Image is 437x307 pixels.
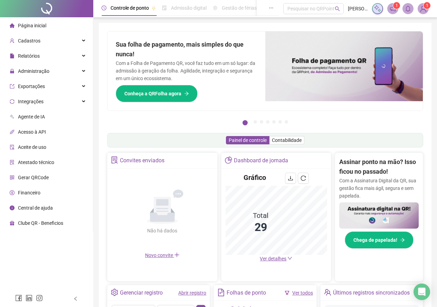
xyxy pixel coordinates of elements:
[353,236,397,244] span: Chega de papelada!
[396,3,398,8] span: 1
[36,295,43,301] span: instagram
[285,120,288,124] button: 7
[10,99,15,104] span: sync
[18,220,63,226] span: Clube QR - Beneficios
[301,175,306,181] span: reload
[10,69,15,74] span: lock
[174,252,180,258] span: plus
[278,120,282,124] button: 6
[18,175,49,180] span: Gerar QRCode
[339,177,419,200] p: Com a Assinatura Digital da QR, sua gestão fica mais ágil, segura e sem papelada.
[292,290,313,296] a: Ver todos
[111,156,118,164] span: solution
[120,155,164,166] div: Convites enviados
[15,295,22,301] span: facebook
[10,129,15,134] span: api
[111,289,118,296] span: setting
[10,160,15,165] span: solution
[10,175,15,180] span: qrcode
[10,38,15,43] span: user-add
[260,256,286,261] span: Ver detalhes
[10,190,15,195] span: dollar
[333,287,410,299] div: Últimos registros sincronizados
[124,90,181,97] span: Conheça a QRFolha agora
[26,295,32,301] span: linkedin
[18,205,53,211] span: Central de ajuda
[171,5,207,11] span: Admissão digital
[18,99,44,104] span: Integrações
[10,221,15,226] span: gift
[374,5,381,12] img: sparkle-icon.fc2bf0ac1784a2077858766a79e2daf3.svg
[18,38,40,44] span: Cadastros
[405,6,411,12] span: bell
[269,6,274,10] span: ellipsis
[18,114,45,119] span: Agente de IA
[10,23,15,28] span: home
[287,256,292,261] span: down
[18,160,54,165] span: Atestado técnico
[265,31,423,101] img: banner%2F8d14a306-6205-4263-8e5b-06e9a85ad873.png
[120,287,163,299] div: Gerenciar registro
[116,40,257,59] h2: Sua folha de pagamento, mais simples do que nunca!
[229,137,267,143] span: Painel de controle
[18,190,40,195] span: Financeiro
[225,156,232,164] span: pie-chart
[18,84,45,89] span: Exportações
[260,120,263,124] button: 3
[335,6,340,11] span: search
[18,129,46,135] span: Acesso à API
[222,5,257,11] span: Gestão de férias
[227,287,266,299] div: Folhas de ponto
[184,91,189,96] span: arrow-right
[234,155,288,166] div: Dashboard de jornada
[339,202,419,229] img: banner%2F02c71560-61a6-44d4-94b9-c8ab97240462.png
[10,84,15,89] span: export
[116,59,257,82] p: Com a Folha de Pagamento QR, você faz tudo em um só lugar: da admissão à geração da folha. Agilid...
[243,120,248,125] button: 1
[285,290,289,295] span: filter
[152,6,156,10] span: pushpin
[426,3,428,8] span: 1
[418,3,428,14] img: 60152
[102,6,106,10] span: clock-circle
[348,5,368,12] span: [PERSON_NAME]
[18,144,46,150] span: Aceite de uso
[266,120,269,124] button: 4
[162,6,167,10] span: file-done
[288,175,293,181] span: download
[111,5,149,11] span: Controle de ponto
[73,296,78,301] span: left
[260,256,292,261] a: Ver detalhes down
[244,173,266,182] h4: Gráfico
[424,2,430,9] sup: Atualize o seu contato no menu Meus Dados
[116,85,198,102] button: Conheça a QRFolha agora
[131,227,194,234] div: Não há dados
[10,54,15,58] span: file
[393,2,400,9] sup: 1
[414,284,430,300] div: Open Intercom Messenger
[10,205,15,210] span: info-circle
[145,252,180,258] span: Novo convite
[345,231,414,249] button: Chega de papelada!
[390,6,396,12] span: notification
[217,289,225,296] span: file-text
[18,68,49,74] span: Administração
[324,289,331,296] span: team
[339,157,419,177] h2: Assinar ponto na mão? Isso ficou no passado!
[213,6,218,10] span: sun
[254,120,257,124] button: 2
[272,137,302,143] span: Contabilidade
[18,53,40,59] span: Relatórios
[10,145,15,150] span: audit
[178,290,206,296] a: Abrir registro
[272,120,276,124] button: 5
[18,23,46,28] span: Página inicial
[400,238,405,242] span: arrow-right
